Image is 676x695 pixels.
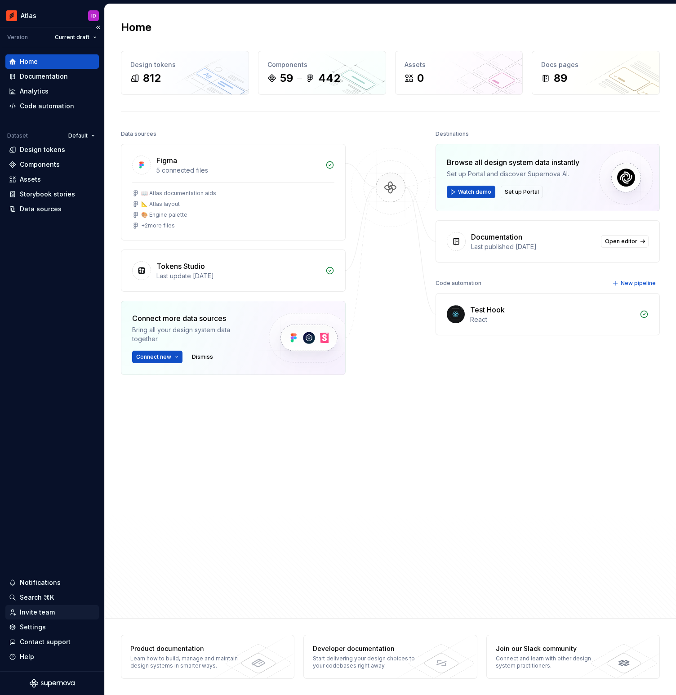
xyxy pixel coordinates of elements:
a: Developer documentationStart delivering your design choices to your codebases right away. [303,635,477,679]
div: Version [7,34,28,41]
div: Connect more data sources [132,313,253,324]
div: Search ⌘K [20,593,54,602]
div: Last published [DATE] [471,242,596,251]
span: Current draft [55,34,89,41]
div: Last update [DATE] [156,272,320,281]
div: ID [91,12,96,19]
div: Design tokens [130,60,240,69]
a: Storybook stories [5,187,99,201]
div: Settings [20,623,46,632]
div: Design tokens [20,145,65,154]
div: Destinations [436,128,469,140]
button: New pipeline [609,277,660,290]
span: Dismiss [192,353,213,361]
span: Connect new [136,353,171,361]
a: Product documentationLearn how to build, manage and maintain design systems in smarter ways. [121,635,294,679]
div: 442 [318,71,340,85]
span: New pipeline [621,280,656,287]
div: Test Hook [470,304,505,315]
div: Join our Slack community [496,644,607,653]
div: Figma [156,155,177,166]
div: Documentation [471,232,522,242]
a: Settings [5,620,99,634]
div: 5 connected files [156,166,320,175]
a: Components59442 [258,51,386,95]
div: Developer documentation [313,644,424,653]
a: Invite team [5,605,99,619]
div: Assets [20,175,41,184]
a: Design tokens812 [121,51,249,95]
div: 🎨 Engine palette [141,211,187,218]
span: Watch demo [458,188,491,196]
span: Open editor [605,238,637,245]
div: Product documentation [130,644,242,653]
div: React [470,315,635,324]
button: Help [5,650,99,664]
button: Contact support [5,635,99,649]
div: Analytics [20,87,49,96]
div: Notifications [20,578,61,587]
div: 89 [554,71,567,85]
div: Docs pages [541,60,650,69]
a: Analytics [5,84,99,98]
div: Atlas [21,11,36,20]
button: Search ⌘K [5,590,99,605]
span: Set up Portal [505,188,539,196]
a: Docs pages89 [532,51,660,95]
button: Default [64,129,99,142]
div: 📖 Atlas documentation aids [141,190,216,197]
div: Home [20,57,38,66]
button: Set up Portal [501,186,543,198]
a: Home [5,54,99,69]
div: Tokens Studio [156,261,205,272]
div: Help [20,652,34,661]
button: Dismiss [188,351,217,363]
span: Default [68,132,88,139]
div: Documentation [20,72,68,81]
a: Join our Slack communityConnect and learn with other design system practitioners. [486,635,660,679]
div: 📐 Atlas layout [141,200,180,208]
div: Components [267,60,377,69]
div: 812 [143,71,161,85]
svg: Supernova Logo [30,679,75,688]
a: Code automation [5,99,99,113]
a: Assets [5,172,99,187]
div: Set up Portal and discover Supernova AI. [447,169,579,178]
a: Figma5 connected files📖 Atlas documentation aids📐 Atlas layout🎨 Engine palette+2more files [121,144,346,241]
a: Documentation [5,69,99,84]
div: Invite team [20,608,55,617]
a: Tokens StudioLast update [DATE] [121,249,346,292]
button: Watch demo [447,186,495,198]
div: 0 [417,71,424,85]
div: Assets [405,60,514,69]
button: Collapse sidebar [92,21,104,34]
a: Open editor [601,235,649,248]
button: Current draft [51,31,101,44]
div: Data sources [121,128,156,140]
div: Dataset [7,132,28,139]
div: Data sources [20,205,62,214]
div: Browse all design system data instantly [447,157,579,168]
a: Data sources [5,202,99,216]
h2: Home [121,20,151,35]
button: AtlasID [2,6,102,25]
button: Notifications [5,575,99,590]
a: Components [5,157,99,172]
div: Code automation [436,277,481,290]
div: + 2 more files [141,222,175,229]
a: Assets0 [395,51,523,95]
div: Bring all your design system data together. [132,325,253,343]
a: Design tokens [5,143,99,157]
img: 102f71e4-5f95-4b3f-aebe-9cae3cf15d45.png [6,10,17,21]
div: Storybook stories [20,190,75,199]
div: Components [20,160,60,169]
div: 59 [280,71,293,85]
div: Connect and learn with other design system practitioners. [496,655,607,669]
div: Learn how to build, manage and maintain design systems in smarter ways. [130,655,242,669]
div: Contact support [20,637,71,646]
div: Start delivering your design choices to your codebases right away. [313,655,424,669]
div: Code automation [20,102,74,111]
button: Connect new [132,351,182,363]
